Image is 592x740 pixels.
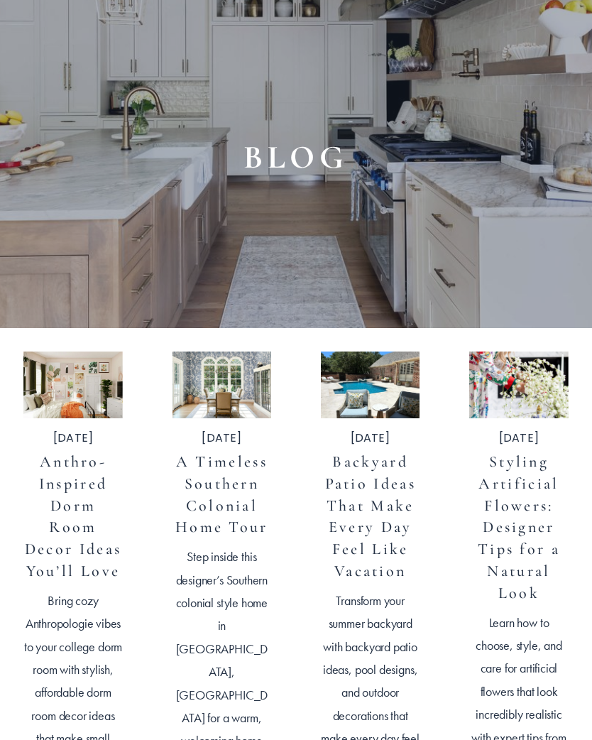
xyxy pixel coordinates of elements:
[231,136,361,180] h1: BLOG
[53,432,93,444] time: [DATE]
[351,432,390,444] time: [DATE]
[23,352,124,419] img: Anthro-Inspired Dorm Room Decor Ideas You’ll Love
[202,432,241,444] time: [DATE]
[25,452,121,580] a: Anthro-Inspired Dorm Room Decor Ideas You’ll Love
[325,452,416,580] a: Backyard Patio Ideas That Make Every Day Feel Like Vacation
[175,452,268,536] a: A Timeless Southern Colonial Home Tour
[172,352,272,419] img: A Timeless Southern Colonial Home Tour
[478,452,560,602] a: Styling Artificial Flowers: Designer Tips for a Natural Look
[499,432,539,444] time: [DATE]
[469,352,569,419] img: Styling Artificial Flowers: Designer Tips for a Natural Look
[320,352,420,419] img: Backyard Patio Ideas That Make Every Day Feel Like Vacation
